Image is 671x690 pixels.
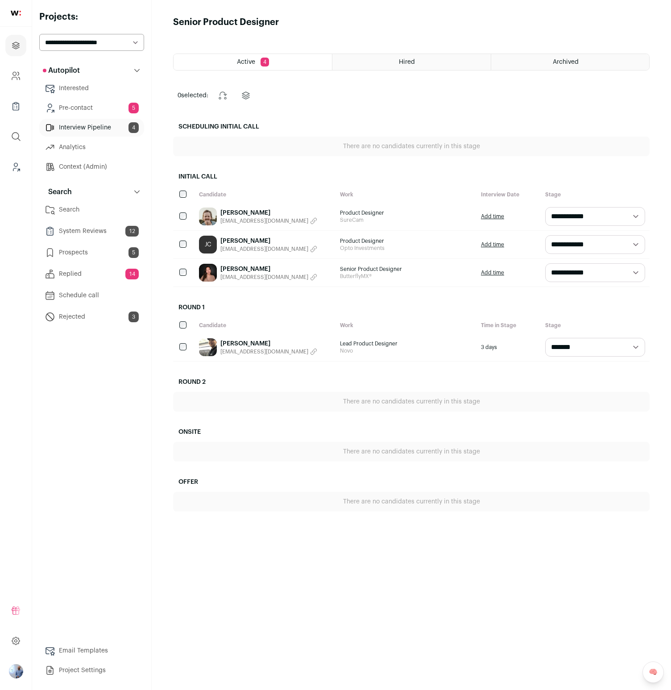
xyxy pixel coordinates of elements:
span: [EMAIL_ADDRESS][DOMAIN_NAME] [220,245,308,253]
span: 14 [125,269,139,279]
div: Work [335,317,476,333]
button: Open dropdown [9,664,23,678]
p: Autopilot [43,65,80,76]
a: Analytics [39,138,144,156]
img: ca528c7edbc6206881f3ec6592a7d8572b700a9857d04f72cd911068b921156b.jpg [199,208,217,225]
a: Email Templates [39,642,144,660]
button: [EMAIL_ADDRESS][DOMAIN_NAME] [220,274,317,281]
a: Add time [481,241,504,248]
span: ButterflyMX® [340,273,472,280]
a: Pre-contact5 [39,99,144,117]
h2: Initial Call [173,167,650,187]
a: Add time [481,269,504,276]
div: 3 days [476,333,541,361]
h1: Senior Product Designer [173,16,279,29]
button: [EMAIL_ADDRESS][DOMAIN_NAME] [220,245,317,253]
a: [PERSON_NAME] [220,208,317,217]
img: 5343719d0f27335240682bba949158b4c1b870ace72cd301c54bf08cc9185a0d.jpg [199,264,217,282]
span: SureCam [340,216,472,224]
button: Search [39,183,144,201]
a: Interview Pipeline4 [39,119,144,137]
a: JC [199,236,217,254]
a: Replied14 [39,265,144,283]
span: Senior Product Designer [340,266,472,273]
div: Time in Stage [476,317,541,333]
button: [EMAIL_ADDRESS][DOMAIN_NAME] [220,217,317,224]
a: Company and ATS Settings [5,65,26,87]
div: Stage [541,187,650,203]
h2: Projects: [39,11,144,23]
button: Change stage [212,85,233,106]
span: [EMAIL_ADDRESS][DOMAIN_NAME] [220,217,308,224]
span: Opto Investments [340,245,472,252]
span: [EMAIL_ADDRESS][DOMAIN_NAME] [220,274,308,281]
div: Candidate [195,187,335,203]
a: Interested [39,79,144,97]
span: [EMAIL_ADDRESS][DOMAIN_NAME] [220,348,308,355]
a: System Reviews12 [39,222,144,240]
a: 🧠 [642,661,664,683]
span: 0 [178,92,181,99]
a: [PERSON_NAME] [220,237,317,245]
h2: Round 2 [173,372,650,392]
div: Stage [541,317,650,333]
span: 12 [125,226,139,237]
span: Product Designer [340,237,472,245]
span: Lead Product Designer [340,340,472,347]
div: There are no candidates currently in this stage [173,492,650,511]
a: Projects [5,35,26,56]
span: 3 [128,312,139,322]
span: Archived [553,59,579,65]
h2: Scheduling Initial Call [173,117,650,137]
a: Hired [332,54,490,70]
a: Project Settings [39,661,144,679]
img: 71e4107ba415986767260f04a0c50004645a8c7f015de589d0c5bdd6db897fce [199,338,217,356]
button: [EMAIL_ADDRESS][DOMAIN_NAME] [220,348,317,355]
a: Search [39,201,144,219]
a: Add time [481,213,504,220]
button: Autopilot [39,62,144,79]
a: [PERSON_NAME] [220,265,317,274]
span: Active [237,59,255,65]
a: Rejected3 [39,308,144,326]
a: Prospects5 [39,244,144,262]
span: 4 [128,122,139,133]
a: Schedule call [39,287,144,304]
a: Context (Admin) [39,158,144,176]
span: Hired [399,59,415,65]
a: [PERSON_NAME] [220,339,317,348]
h2: Round 1 [173,298,650,317]
img: wellfound-shorthand-0d5821cbd27db2630d0214b213865d53afaa358527fdda9d0ea32b1df1b89c2c.svg [11,11,21,16]
a: Leads (Backoffice) [5,156,26,178]
div: Interview Date [476,187,541,203]
h2: Offer [173,472,650,492]
div: Candidate [195,317,335,333]
h2: Onsite [173,422,650,442]
a: Archived [491,54,649,70]
div: There are no candidates currently in this stage [173,442,650,461]
span: 5 [128,247,139,258]
p: Search [43,187,72,197]
div: There are no candidates currently in this stage [173,392,650,412]
span: Novo [340,347,472,354]
span: 4 [261,58,269,67]
img: 97332-medium_jpg [9,664,23,678]
div: There are no candidates currently in this stage [173,137,650,156]
span: selected: [178,91,208,100]
a: Company Lists [5,96,26,117]
span: Product Designer [340,209,472,216]
div: Work [335,187,476,203]
span: 5 [128,103,139,113]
